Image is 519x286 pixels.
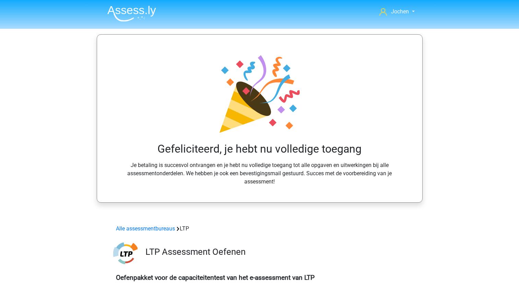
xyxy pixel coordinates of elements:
h2: Gefeliciteerd, je hebt nu volledige toegang [116,142,403,155]
img: ltp.png [113,241,138,265]
span: Jochen [391,8,409,15]
h3: LTP Assessment Oefenen [145,247,401,257]
img: Assessly [107,5,156,22]
div: LTP [113,225,406,233]
b: Oefenpakket voor de capaciteitentest van het e-assessment van LTP [116,274,315,282]
div: Je betaling is succesvol ontvangen en je hebt nu volledige toegang tot alle opgaven en uitwerking... [114,51,406,186]
a: Alle assessmentbureaus [116,225,175,232]
a: Jochen [377,8,417,16]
